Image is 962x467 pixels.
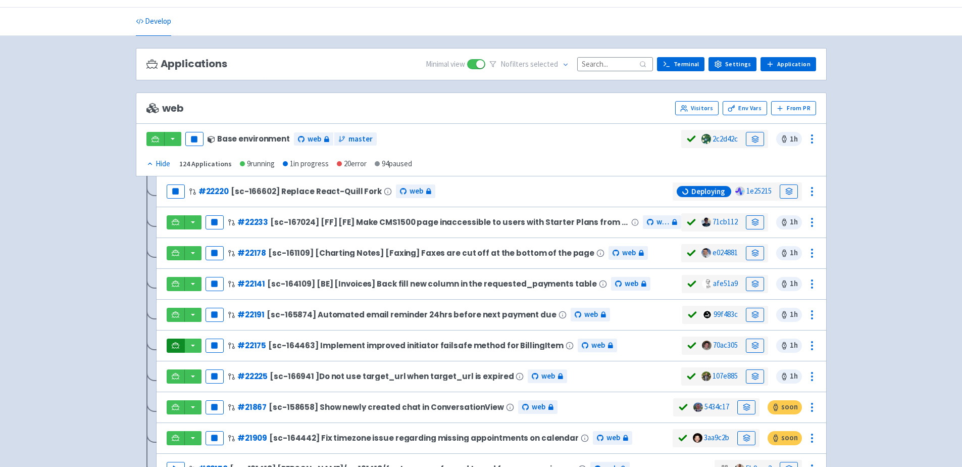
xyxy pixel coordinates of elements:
span: No filter s [500,59,558,70]
span: web [591,340,605,351]
a: web [396,184,435,198]
span: Deploying [691,186,725,197]
a: #22175 [237,340,266,351]
a: master [334,132,377,146]
span: [sc-164109] [BE] [Invoices] Back fill new column in the requested_payments table [267,279,597,288]
div: Hide [146,158,170,170]
a: 5434c17 [704,402,729,411]
span: web [622,247,636,259]
a: #22141 [237,278,265,289]
span: web [606,432,620,444]
span: 1 h [776,277,802,291]
div: 9 running [240,158,275,170]
a: 70ac305 [713,340,738,350]
span: soon [768,400,802,414]
span: master [348,133,373,145]
button: Pause [206,431,224,445]
a: #22233 [237,217,268,227]
a: 71cb112 [713,217,738,226]
span: 1 h [776,215,802,229]
span: 1 h [776,246,802,260]
span: selected [530,59,558,69]
a: web [609,246,648,260]
button: Hide [146,158,171,170]
span: web [532,401,545,413]
a: #22178 [237,248,266,258]
a: web [593,431,632,445]
a: Settings [708,57,756,71]
span: Minimal view [426,59,465,70]
a: Visitors [675,101,719,115]
a: 3aa9c2b [704,433,729,442]
span: [sc-167024] [FF] [FE] Make CMS1500 page inaccessible to users with Starter Plans from sidebar [270,218,629,226]
button: Pause [206,369,224,384]
a: e024881 [713,248,738,257]
span: [sc-164463] Implement improved initiator failsafe method for BillingItem [268,341,564,350]
a: web [611,277,650,291]
div: Base environment [208,134,290,143]
input: Search... [577,57,653,71]
button: Pause [206,277,224,291]
span: web [625,278,638,290]
a: Env Vars [723,101,767,115]
span: 1 h [776,132,802,146]
a: #22220 [198,186,229,197]
button: Pause [206,246,224,260]
button: Pause [206,339,224,353]
span: [sc-158658] Show newly created chat in ConversationView [269,403,504,411]
button: Pause [185,132,204,146]
a: Terminal [657,57,704,71]
span: web [410,185,423,197]
div: 20 error [337,158,367,170]
a: Application [761,57,816,71]
a: web [518,400,558,414]
div: 1 in progress [283,158,329,170]
button: Pause [206,308,224,322]
button: From PR [771,101,816,115]
span: [sc-164442] Fix timezone issue regarding missing appointments on calendar [269,434,579,442]
h3: Applications [146,58,227,70]
div: 94 paused [375,158,412,170]
a: 99f483c [714,309,738,319]
a: web [528,369,567,383]
span: 1 h [776,369,802,384]
a: #21909 [237,433,267,443]
span: web [541,370,555,382]
span: 1 h [776,308,802,322]
button: Pause [206,215,224,229]
span: web [584,309,598,320]
span: [sc-166602] Replace React-Quill Fork [231,187,382,196]
a: #22225 [237,371,268,382]
a: 2c2d42c [713,134,738,144]
span: web [308,133,321,145]
span: web [146,103,184,114]
span: [sc-161109] [Charting Notes] [Faxing] Faxes are cut off at the bottom of the page [268,249,594,257]
a: web [294,132,333,146]
span: [sc-165874] Automated email reminder 24hrs before next payment due [267,310,556,319]
div: 124 Applications [179,158,232,170]
a: 107e885 [713,371,738,381]
span: soon [768,431,802,445]
a: web [571,308,610,321]
button: Pause [167,184,185,199]
span: [sc-166941 ]Do not use target_url when target_url is expired [270,372,514,381]
a: Develop [136,8,171,36]
button: Pause [206,400,224,414]
a: 1e25215 [746,186,772,196]
a: #22191 [237,309,265,320]
a: #21867 [237,402,267,412]
span: 1 h [776,339,802,353]
a: web [643,215,681,229]
a: web [578,339,617,352]
a: afe51a9 [713,278,738,288]
span: web [656,216,669,228]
